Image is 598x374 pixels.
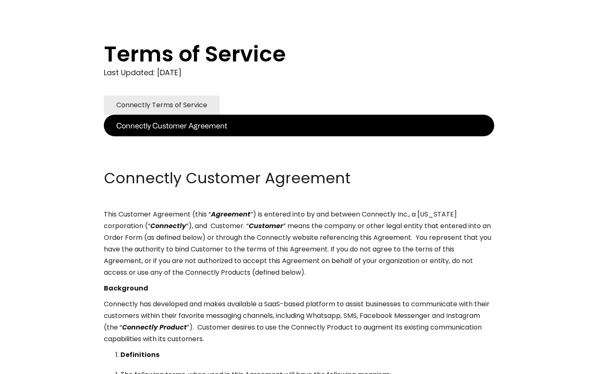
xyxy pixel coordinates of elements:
[17,359,50,371] ul: Language list
[116,120,227,131] div: Connectly Customer Agreement
[150,221,186,231] em: Connectly
[104,66,494,79] div: Last Updated: [DATE]
[8,359,50,371] aside: Language selected: English
[122,322,187,332] em: Connectly Product
[104,168,494,189] h2: Connectly Customer Agreement
[104,283,148,293] strong: Background
[104,136,494,148] p: ‍
[104,298,494,345] p: Connectly has developed and makes available a SaaS-based platform to assist businesses to communi...
[120,350,159,359] strong: Definitions
[104,209,494,278] p: This Customer Agreement (this “ ”) is entered into by and between Connectly Inc., a [US_STATE] co...
[116,99,207,111] div: Connectly Terms of Service
[104,42,461,66] h1: Terms of Service
[211,209,250,219] em: Agreement
[249,221,283,231] em: Customer
[104,152,494,164] p: ‍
